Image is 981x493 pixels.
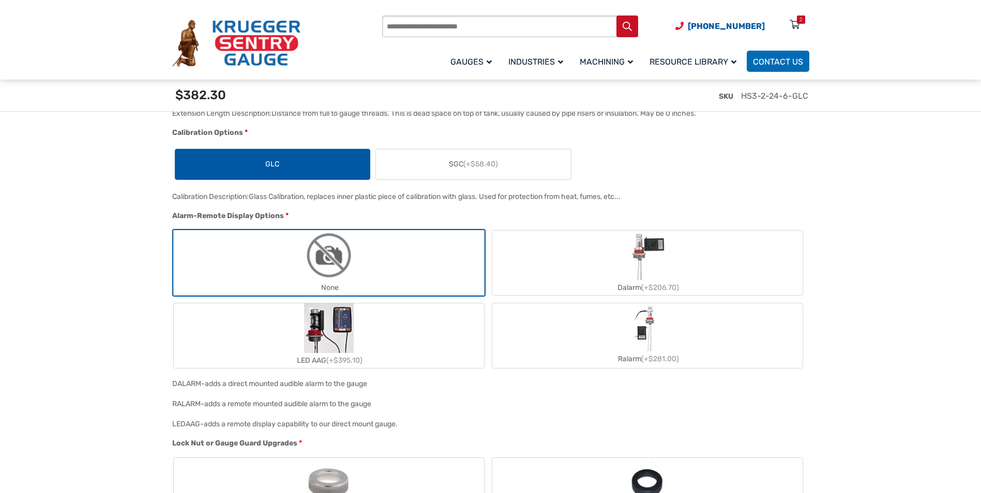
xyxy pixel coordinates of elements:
label: Dalarm [492,230,803,295]
div: None [174,280,484,295]
span: Industries [508,57,563,67]
span: (+$395.10) [326,356,363,365]
span: Resource Library [650,57,736,67]
span: (+$281.00) [641,355,679,363]
div: Dalarm [492,280,803,295]
span: GLC [265,159,279,170]
a: Industries [502,49,573,73]
abbr: required [245,127,248,138]
span: DALARM- [172,379,205,388]
span: LEDAAG- [172,420,204,428]
label: None [174,230,484,295]
a: Resource Library [643,49,747,73]
abbr: required [299,438,302,449]
div: 2 [799,16,803,24]
span: [PHONE_NUMBER] [688,21,765,31]
span: Machining [580,57,633,67]
label: LED AAG [174,303,484,368]
span: Alarm-Remote Display Options [172,211,284,220]
div: adds a direct mounted audible alarm to the gauge [205,379,367,388]
div: adds a remote mounted audible alarm to the gauge [204,399,371,408]
span: SKU [719,92,733,101]
div: adds a remote display capability to our direct mount gauge. [204,420,398,428]
img: Krueger Sentry Gauge [172,20,300,67]
abbr: required [285,210,289,221]
span: (+$58.40) [463,160,498,168]
a: Contact Us [747,51,809,72]
a: Machining [573,49,643,73]
span: (+$206.70) [641,283,679,292]
span: HS3-2-24-6-GLC [741,91,808,101]
span: Contact Us [753,57,803,67]
span: Lock Nut or Gauge Guard Upgrades [172,439,297,448]
label: Ralarm [492,305,803,366]
span: Calibration Description: [172,192,249,201]
span: Gauges [450,57,492,67]
div: Glass Calibration, replaces inner plastic piece of calibration with glass. Used for protection fr... [249,192,621,201]
a: Gauges [444,49,502,73]
div: LED AAG [174,353,484,368]
a: Phone Number (920) 434-8860 [675,20,765,33]
div: Ralarm [492,351,803,366]
span: SGC [449,159,498,170]
span: Calibration Options [172,128,243,137]
span: RALARM- [172,399,204,408]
